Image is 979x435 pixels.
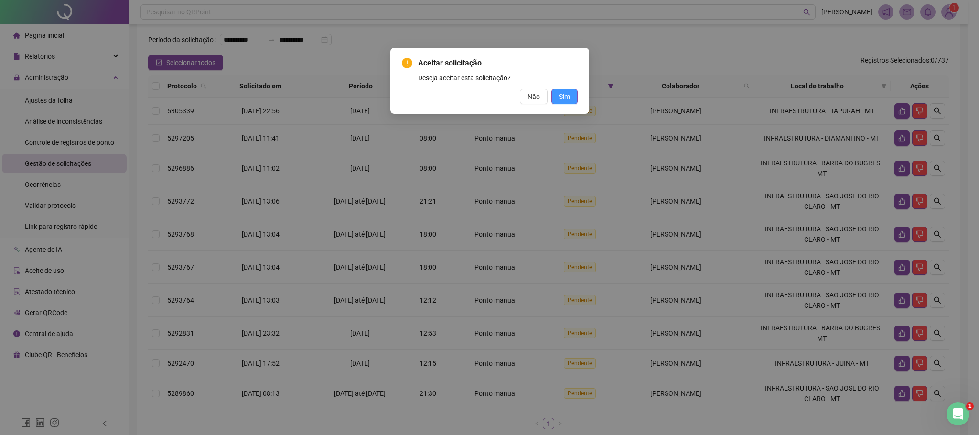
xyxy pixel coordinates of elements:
[418,73,578,83] div: Deseja aceitar esta solicitação?
[551,89,578,104] button: Sim
[966,402,974,410] span: 1
[947,402,969,425] iframe: Intercom live chat
[402,58,412,68] span: exclamation-circle
[559,91,570,102] span: Sim
[418,57,578,69] span: Aceitar solicitação
[520,89,548,104] button: Não
[527,91,540,102] span: Não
